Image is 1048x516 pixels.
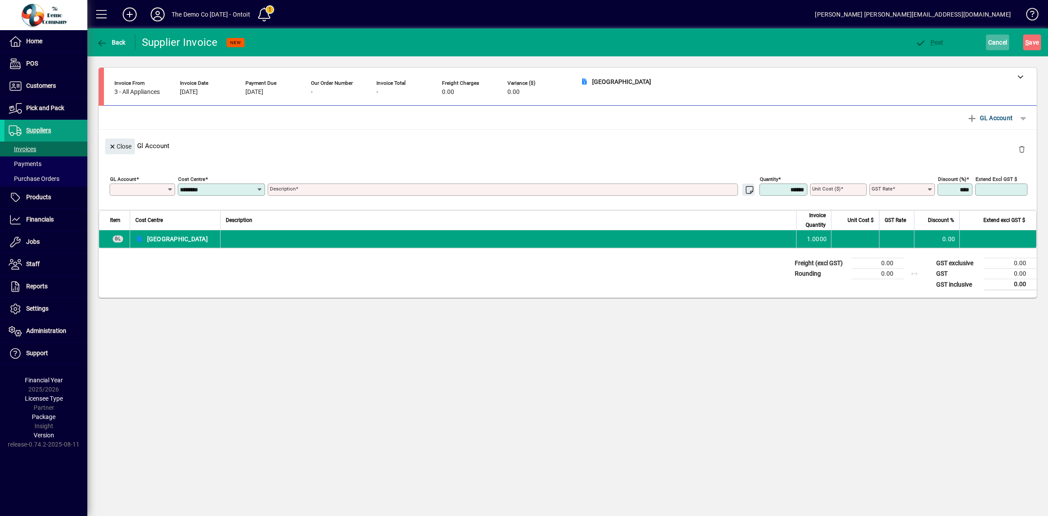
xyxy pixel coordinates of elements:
button: Back [94,35,128,50]
div: Supplier Invoice [142,35,218,49]
span: Back [97,39,126,46]
span: Invoice Quantity [802,211,826,230]
span: Item [110,215,121,225]
span: Home [26,38,42,45]
td: 0.00 [851,269,904,279]
span: Version [34,432,54,439]
button: Save [1023,35,1041,50]
button: Close [105,139,135,154]
span: Jobs [26,238,40,245]
mat-label: GL Account [110,176,136,182]
span: Financial Year [25,377,63,384]
app-page-header-button: Delete [1011,145,1032,153]
span: Purchase Orders [9,175,59,182]
button: Delete [1011,139,1032,159]
button: Add [116,7,144,22]
a: Knowledge Base [1020,2,1037,30]
a: Administration [4,320,87,342]
span: Products [26,194,51,201]
app-page-header-button: Back [87,35,135,50]
button: Cancel [986,35,1010,50]
a: Customers [4,75,87,97]
a: Reports [4,276,87,298]
span: Pick and Pack [26,104,64,111]
a: Financials [4,209,87,231]
a: Invoices [4,142,87,156]
td: Rounding [790,269,851,279]
span: Staff [26,260,40,267]
div: [PERSON_NAME] [PERSON_NAME][EMAIL_ADDRESS][DOMAIN_NAME] [815,7,1011,21]
td: 0.00 [984,279,1037,290]
span: [GEOGRAPHIC_DATA] [147,235,208,243]
span: 0.00 [507,89,520,96]
mat-label: Discount (%) [938,176,966,182]
td: 1.0000 [796,230,831,248]
mat-label: GST rate [872,186,893,192]
span: [DATE] [180,89,198,96]
span: Extend excl GST $ [983,215,1025,225]
a: Jobs [4,231,87,253]
span: Description [226,215,252,225]
span: - [311,89,313,96]
td: 0.00 [984,258,1037,269]
mat-label: Extend excl GST $ [976,176,1017,182]
span: 3 - All Appliances [114,89,160,96]
span: Administration [26,327,66,334]
a: Home [4,31,87,52]
a: Purchase Orders [4,171,87,186]
span: Support [26,350,48,357]
span: Licensee Type [25,395,63,402]
td: GST inclusive [932,279,984,290]
span: ost [915,39,944,46]
mat-label: Unit Cost ($) [812,186,841,192]
a: POS [4,53,87,75]
app-page-header-button: Close [103,142,137,150]
a: Payments [4,156,87,171]
mat-label: Description [270,186,296,192]
td: 0.00 [984,269,1037,279]
button: Post [913,35,946,50]
span: Payments [9,160,41,167]
span: Customers [26,82,56,89]
td: GST exclusive [932,258,984,269]
button: Profile [144,7,172,22]
span: GST Rate [885,215,906,225]
span: Unit Cost $ [848,215,874,225]
span: P [931,39,934,46]
span: Suppliers [26,127,51,134]
span: Cancel [988,35,1007,49]
mat-label: Cost Centre [178,176,205,182]
div: The Demo Co [DATE] - Ontoit [172,7,250,21]
td: Freight (excl GST) [790,258,851,269]
span: NEW [230,40,241,45]
mat-label: Quantity [760,176,778,182]
span: ave [1025,35,1039,49]
div: Gl Account [99,130,1037,162]
td: 0.00 [914,230,959,248]
span: S [1025,39,1029,46]
a: Settings [4,298,87,320]
span: 0.00 [442,89,454,96]
td: GST [932,269,984,279]
span: GL [115,236,121,241]
span: Invoices [9,145,36,152]
a: Pick and Pack [4,97,87,119]
span: Discount % [928,215,954,225]
a: Staff [4,253,87,275]
td: 0.00 [851,258,904,269]
span: - [376,89,378,96]
span: Settings [26,305,48,312]
span: Close [109,139,131,154]
a: Support [4,343,87,364]
span: POS [26,60,38,67]
span: Financials [26,216,54,223]
span: Reports [26,283,48,290]
span: [DATE] [245,89,263,96]
span: Cost Centre [135,215,163,225]
span: Package [32,413,55,420]
a: Products [4,187,87,208]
